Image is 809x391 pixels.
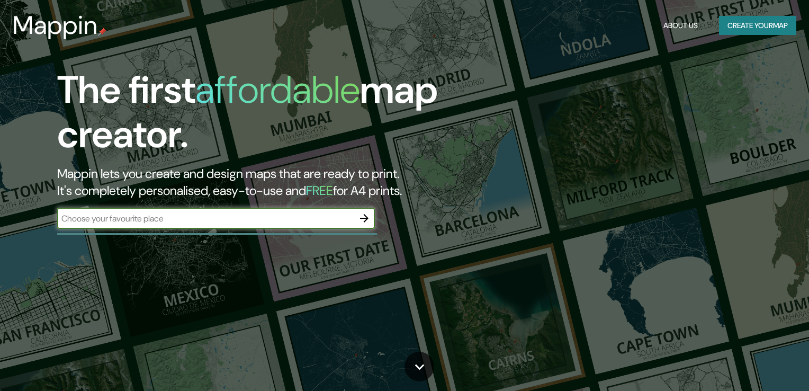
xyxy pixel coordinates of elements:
button: About Us [659,16,702,35]
h1: affordable [195,65,360,114]
h1: The first map creator. [57,68,462,165]
h2: Mappin lets you create and design maps that are ready to print. It's completely personalised, eas... [57,165,462,199]
h5: FREE [306,182,333,199]
img: mappin-pin [98,28,106,36]
h3: Mappin [13,11,98,40]
button: Create yourmap [719,16,796,35]
input: Choose your favourite place [57,212,354,225]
